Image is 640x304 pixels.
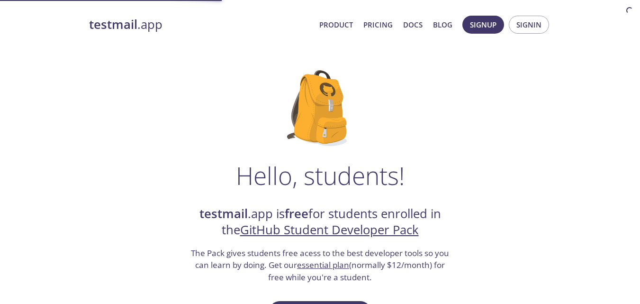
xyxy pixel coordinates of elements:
strong: testmail [199,205,248,222]
a: testmail.app [89,17,312,33]
h3: The Pack gives students free acess to the best developer tools so you can learn by doing. Get our... [190,247,451,284]
strong: testmail [89,16,137,33]
h1: Hello, students! [236,161,405,190]
a: Docs [403,18,423,31]
a: Blog [433,18,452,31]
button: Signin [509,16,549,34]
a: Pricing [363,18,393,31]
span: Signup [470,18,496,31]
a: essential plan [297,259,349,270]
h2: .app is for students enrolled in the [190,206,451,239]
a: Product [319,18,353,31]
span: Signin [516,18,541,31]
img: github-student-backpack.png [287,70,353,146]
strong: free [285,205,308,222]
a: GitHub Student Developer Pack [240,221,419,238]
button: Signup [462,16,504,34]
